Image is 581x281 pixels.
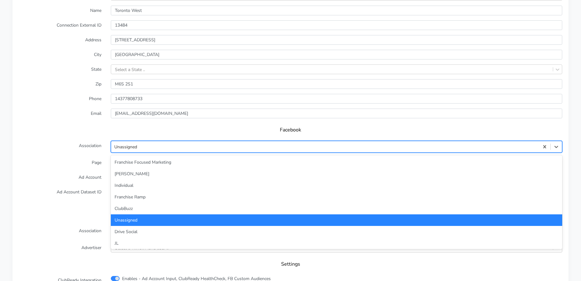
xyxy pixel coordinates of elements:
[111,203,562,214] div: ClubBuzz
[14,172,106,182] label: Ad Account
[25,127,556,133] h5: Facebook
[14,35,106,45] label: Address
[14,109,106,118] label: Email
[111,50,562,59] input: Enter the City ..
[111,79,562,89] input: Enter Zip ..
[14,79,106,89] label: Zip
[25,212,556,218] h5: TikTok
[111,156,562,168] div: Franchise Focused Marketing
[14,141,106,153] label: Association
[115,66,145,73] div: Select a State ..
[111,191,562,203] div: Franchise Ramp
[14,50,106,59] label: City
[111,214,562,226] div: Unassigned
[111,94,562,104] input: Enter phone ...
[25,261,556,267] h5: Settings
[14,94,106,104] label: Phone
[111,238,562,249] div: JL
[111,168,562,180] div: [PERSON_NAME]
[111,6,562,15] input: Enter Name ...
[14,64,106,74] label: State
[14,20,106,30] label: Connection External ID
[14,158,106,167] label: Page
[14,243,106,253] label: Advertiser
[14,187,106,203] label: Ad Account Dataset ID
[111,109,562,118] input: Enter Email ...
[111,35,562,45] input: Enter Address ..
[111,20,562,30] input: Enter the external ID ..
[114,144,137,150] div: Unassigned
[111,226,562,238] div: Drive Social
[14,226,106,238] label: Association
[14,6,106,15] label: Name
[111,180,562,191] div: Individual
